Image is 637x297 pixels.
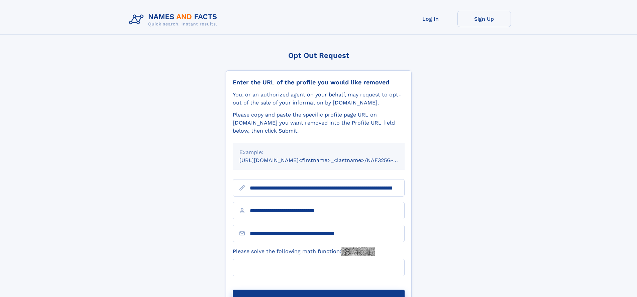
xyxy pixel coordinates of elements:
div: Please copy and paste the specific profile page URL on [DOMAIN_NAME] you want removed into the Pr... [233,111,405,135]
div: You, or an authorized agent on your behalf, may request to opt-out of the sale of your informatio... [233,91,405,107]
img: Logo Names and Facts [126,11,223,29]
a: Sign Up [457,11,511,27]
div: Example: [239,148,398,156]
a: Log In [404,11,457,27]
label: Please solve the following math function: [233,247,375,256]
div: Enter the URL of the profile you would like removed [233,79,405,86]
small: [URL][DOMAIN_NAME]<firstname>_<lastname>/NAF325G-xxxxxxxx [239,157,417,163]
div: Opt Out Request [226,51,412,60]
